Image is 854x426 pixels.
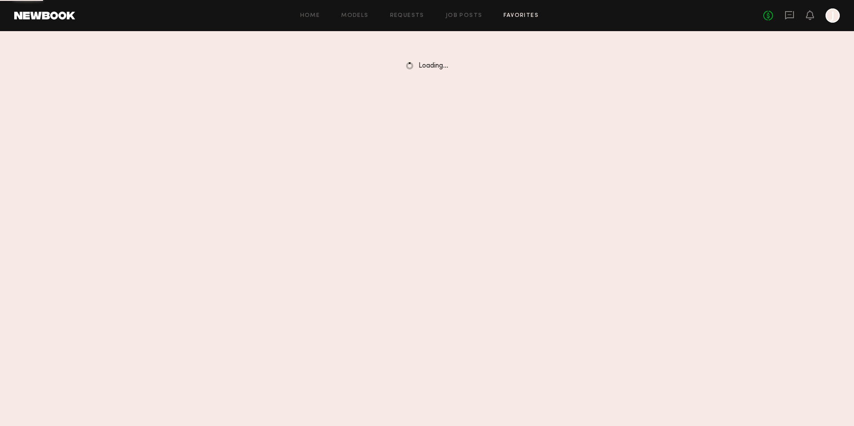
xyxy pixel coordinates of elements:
a: Home [300,13,320,19]
a: Job Posts [446,13,483,19]
a: J [826,8,840,23]
a: Requests [390,13,424,19]
span: Loading… [419,62,448,70]
a: Models [341,13,368,19]
a: Favorites [504,13,539,19]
